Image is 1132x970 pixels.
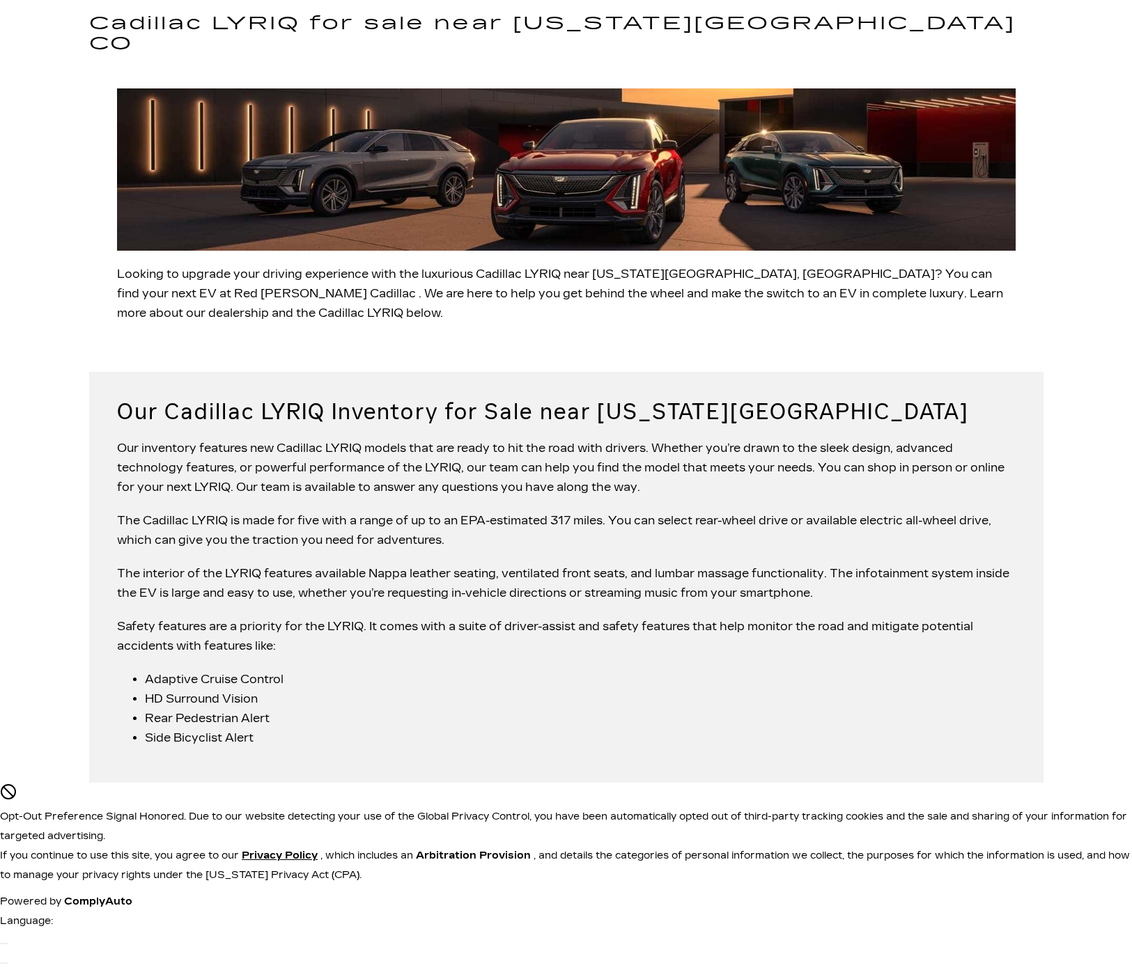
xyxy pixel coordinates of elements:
h2: Our Cadillac LYRIQ Inventory for Sale near [US_STATE][GEOGRAPHIC_DATA] [117,400,1016,424]
li: HD Surround Vision [145,689,1016,709]
p: The Cadillac LYRIQ is made for five with a range of up to an EPA-estimated 317 miles. You can sel... [117,511,1016,550]
u: Privacy Policy [242,850,318,861]
p: The interior of the LYRIQ features available Nappa leather seating, ventilated front seats, and l... [117,564,1016,603]
p: Our inventory features models that are ready to hit the road with drivers. Whether you’re drawn t... [117,439,1016,497]
img: Cadillac LYRIQ [117,88,1016,251]
p: Looking to upgrade your driving experience with the luxurious Cadillac LYRIQ near [US_STATE][GEOG... [117,265,1016,323]
h1: Cadillac LYRIQ for sale near [US_STATE][GEOGRAPHIC_DATA] CO [89,14,1044,54]
li: Rear Pedestrian Alert [145,709,1016,728]
p: Safety features are a priority for the LYRIQ. It comes with a suite of driver-assist and safety f... [117,617,1016,656]
li: Side Bicyclist Alert [145,728,1016,748]
li: Adaptive Cruise Control [145,670,1016,689]
a: new Cadillac LYRIQ [250,441,362,455]
strong: Arbitration Provision [416,850,531,861]
a: Red [PERSON_NAME] Cadillac [234,287,416,300]
a: Privacy Policy [242,850,320,861]
a: ComplyAuto [64,895,132,907]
